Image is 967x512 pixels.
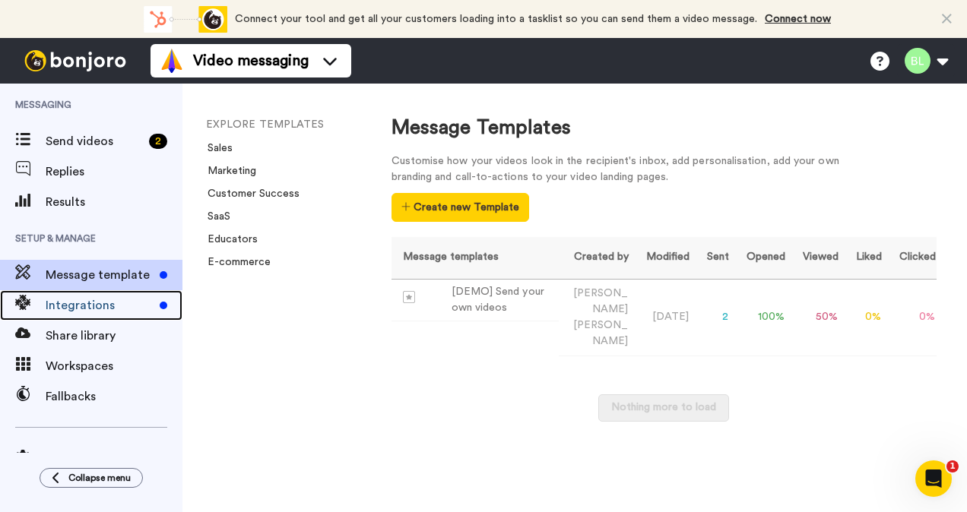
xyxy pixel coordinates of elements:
[160,49,184,73] img: vm-color.svg
[635,237,696,279] th: Modified
[573,320,629,346] span: [PERSON_NAME]
[635,279,696,356] td: [DATE]
[235,14,757,24] span: Connect your tool and get all your customers loading into a tasklist so you can send them a video...
[46,163,182,181] span: Replies
[198,188,300,199] a: Customer Success
[40,468,143,488] button: Collapse menu
[46,327,182,345] span: Share library
[696,279,735,356] td: 2
[18,50,132,71] img: bj-logo-header-white.svg
[791,279,845,356] td: 50 %
[46,357,182,375] span: Workspaces
[845,279,888,356] td: 0 %
[46,449,182,467] span: Settings
[46,296,154,314] span: Integrations
[198,234,258,245] a: Educators
[735,279,791,356] td: 100 %
[149,134,167,149] div: 2
[193,50,309,71] span: Video messaging
[198,166,256,176] a: Marketing
[198,257,271,267] a: E-commerce
[46,193,182,211] span: Results
[696,237,735,279] th: Sent
[559,279,635,356] td: [PERSON_NAME]
[403,291,415,303] img: demo-template.svg
[559,237,635,279] th: Created by
[735,237,791,279] th: Opened
[392,153,863,185] div: Customise how your videos look in the recipient's inbox, add personalisation, add your own brandi...
[791,237,845,279] th: Viewed
[46,387,182,406] span: Fallbacks
[144,6,227,33] div: animation
[452,284,553,316] div: [DEMO] Send your own videos
[206,117,411,133] li: EXPLORE TEMPLATES
[392,193,529,222] button: Create new Template
[68,472,131,484] span: Collapse menu
[392,114,937,142] div: Message Templates
[46,132,143,150] span: Send videos
[46,266,154,284] span: Message template
[198,143,233,153] a: Sales
[915,460,952,497] iframe: Intercom live chat
[765,14,831,24] a: Connect now
[198,211,230,222] a: SaaS
[392,237,559,279] th: Message templates
[888,279,942,356] td: 0 %
[888,237,942,279] th: Clicked
[598,394,729,422] button: Nothing more to load
[946,460,959,472] span: 1
[845,237,888,279] th: Liked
